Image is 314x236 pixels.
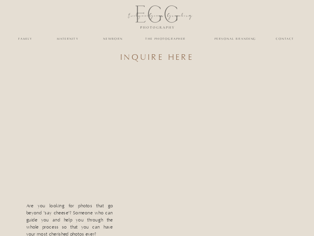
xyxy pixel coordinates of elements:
[15,37,36,40] a: family
[214,37,257,40] a: personal branding
[59,52,255,56] h3: inquire here
[276,37,294,40] a: Contact
[57,37,78,40] a: maternity
[102,37,124,40] a: newborn
[139,37,192,40] a: the photographer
